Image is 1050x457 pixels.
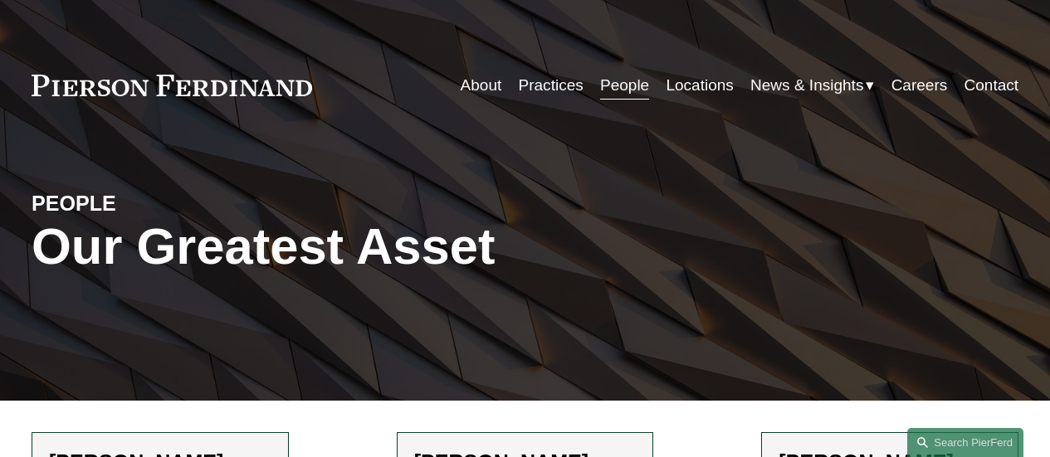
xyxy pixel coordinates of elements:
a: About [461,70,502,101]
a: Locations [666,70,733,101]
h4: PEOPLE [32,191,278,217]
a: folder dropdown [750,70,874,101]
a: Search this site [907,428,1023,457]
a: People [600,70,649,101]
span: News & Insights [750,71,863,100]
a: Careers [891,70,948,101]
h1: Our Greatest Asset [32,217,690,275]
a: Contact [965,70,1019,101]
a: Practices [519,70,584,101]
